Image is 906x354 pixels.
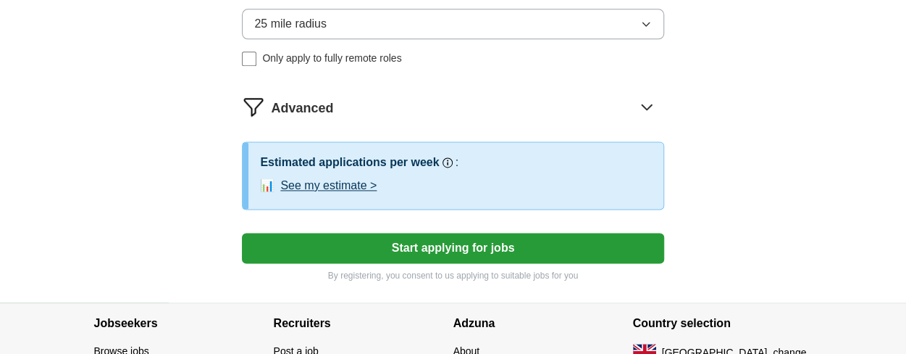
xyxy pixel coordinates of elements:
button: Start applying for jobs [242,233,663,263]
input: Only apply to fully remote roles [242,52,256,66]
p: By registering, you consent to us applying to suitable jobs for you [242,269,663,282]
button: 25 mile radius [242,9,663,39]
h3: Estimated applications per week [260,154,439,171]
span: 📊 [260,177,274,194]
h4: Country selection [633,303,813,344]
img: filter [242,95,265,118]
span: 25 mile radius [254,15,327,33]
h3: : [456,154,458,171]
span: Advanced [271,99,333,118]
button: See my estimate > [280,177,377,194]
span: Only apply to fully remote roles [262,51,401,66]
